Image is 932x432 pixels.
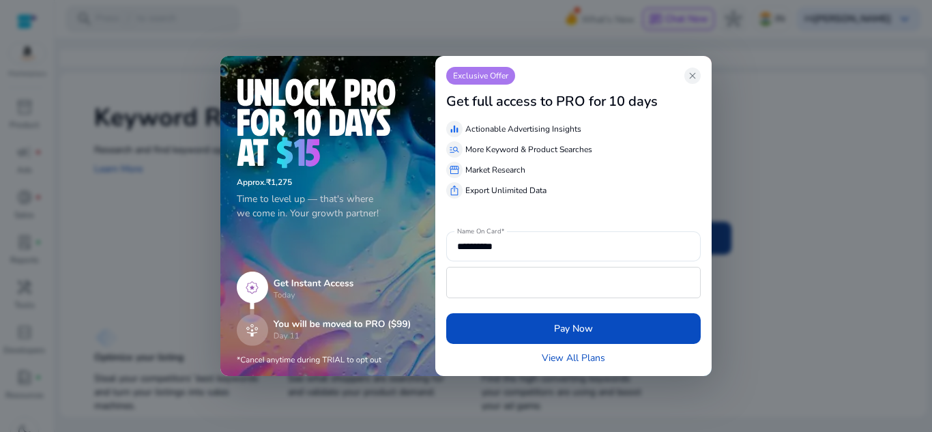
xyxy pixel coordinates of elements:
span: close [687,70,698,81]
span: Approx. [237,177,266,188]
button: Pay Now [446,313,701,344]
p: Export Unlimited Data [465,184,547,197]
h3: 10 days [609,93,658,110]
h3: Get full access to PRO for [446,93,606,110]
p: More Keyword & Product Searches [465,143,592,156]
p: Exclusive Offer [446,67,515,85]
h6: ₹1,275 [237,177,419,187]
span: ios_share [449,185,460,196]
a: View All Plans [542,351,605,365]
iframe: Secure payment input frame [454,269,693,296]
p: Market Research [465,164,525,176]
span: manage_search [449,144,460,155]
span: storefront [449,164,460,175]
mat-label: Name On Card [457,227,501,236]
p: Time to level up — that's where we come in. Your growth partner! [237,192,419,220]
span: equalizer [449,124,460,134]
span: Pay Now [554,321,593,336]
p: Actionable Advertising Insights [465,123,581,135]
